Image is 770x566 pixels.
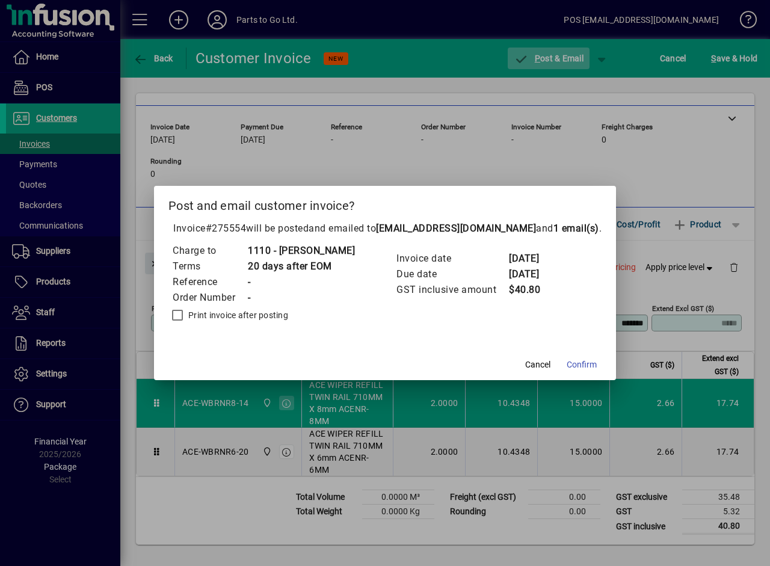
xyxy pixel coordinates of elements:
[396,282,508,298] td: GST inclusive amount
[154,186,616,221] h2: Post and email customer invoice?
[396,251,508,266] td: Invoice date
[206,223,247,234] span: #275554
[567,358,597,371] span: Confirm
[536,223,599,234] span: and
[553,223,599,234] b: 1 email(s)
[508,282,556,298] td: $40.80
[247,274,355,290] td: -
[172,259,247,274] td: Terms
[168,221,602,236] p: Invoice will be posted .
[508,251,556,266] td: [DATE]
[186,309,288,321] label: Print invoice after posting
[525,358,550,371] span: Cancel
[247,243,355,259] td: 1110 - [PERSON_NAME]
[519,354,557,375] button: Cancel
[172,243,247,259] td: Charge to
[508,266,556,282] td: [DATE]
[172,290,247,306] td: Order Number
[309,223,599,234] span: and emailed to
[247,290,355,306] td: -
[172,274,247,290] td: Reference
[562,354,602,375] button: Confirm
[247,259,355,274] td: 20 days after EOM
[396,266,508,282] td: Due date
[376,223,536,234] b: [EMAIL_ADDRESS][DOMAIN_NAME]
